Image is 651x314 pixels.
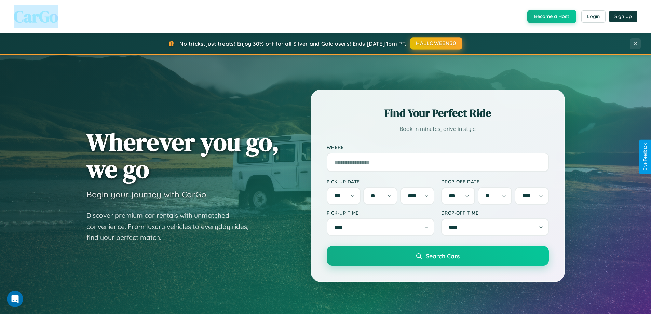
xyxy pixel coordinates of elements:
[426,252,460,260] span: Search Cars
[7,291,23,307] iframe: Intercom live chat
[643,143,648,171] div: Give Feedback
[327,124,549,134] p: Book in minutes, drive in style
[327,144,549,150] label: Where
[609,11,637,22] button: Sign Up
[14,5,58,28] span: CarGo
[581,10,606,23] button: Login
[441,179,549,185] label: Drop-off Date
[327,179,434,185] label: Pick-up Date
[441,210,549,216] label: Drop-off Time
[327,106,549,121] h2: Find Your Perfect Ride
[327,210,434,216] label: Pick-up Time
[86,189,206,200] h3: Begin your journey with CarGo
[327,246,549,266] button: Search Cars
[86,210,257,243] p: Discover premium car rentals with unmatched convenience. From luxury vehicles to everyday rides, ...
[179,40,406,47] span: No tricks, just treats! Enjoy 30% off for all Silver and Gold users! Ends [DATE] 1pm PT.
[410,37,462,50] button: HALLOWEEN30
[527,10,576,23] button: Become a Host
[86,128,279,182] h1: Wherever you go, we go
